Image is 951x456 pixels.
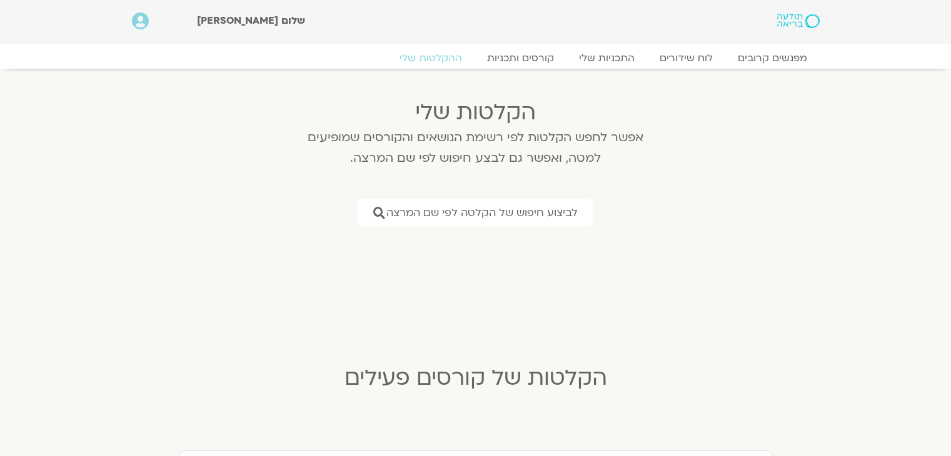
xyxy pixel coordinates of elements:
a: לביצוע חיפוש של הקלטה לפי שם המרצה [358,199,593,226]
a: מפגשים קרובים [725,52,820,64]
a: קורסים ותכניות [475,52,566,64]
span: שלום [PERSON_NAME] [197,14,305,27]
a: לוח שידורים [647,52,725,64]
a: ההקלטות שלי [387,52,475,64]
h2: הקלטות של קורסים פעילים [169,365,782,390]
p: אפשר לחפש הקלטות לפי רשימת הנושאים והקורסים שמופיעים למטה, ואפשר גם לבצע חיפוש לפי שם המרצה. [291,127,660,169]
a: התכניות שלי [566,52,647,64]
nav: Menu [132,52,820,64]
h2: הקלטות שלי [291,100,660,125]
span: לביצוע חיפוש של הקלטה לפי שם המרצה [386,207,578,219]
